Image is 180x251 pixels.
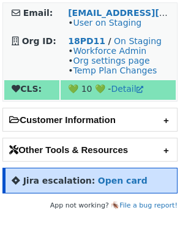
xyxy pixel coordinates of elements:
[73,56,149,66] a: Org settings page
[23,8,53,18] strong: Email:
[111,84,143,94] a: Detail
[12,84,42,94] strong: CLS:
[73,66,157,75] a: Temp Plan Changes
[61,80,176,100] td: 💚 10 💚 -
[68,18,141,28] span: •
[22,36,56,46] strong: Org ID:
[23,176,96,185] strong: Jira escalation:
[2,200,178,212] footer: App not working? 🪳
[73,46,146,56] a: Workforce Admin
[98,176,148,185] a: Open card
[73,18,141,28] a: User on Staging
[3,138,177,161] h2: Other Tools & Resources
[108,36,111,46] strong: /
[3,108,177,131] h2: Customer Information
[68,36,105,46] a: 18PD11
[68,46,157,75] span: • • •
[119,201,178,209] a: File a bug report!
[114,36,162,46] a: On Staging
